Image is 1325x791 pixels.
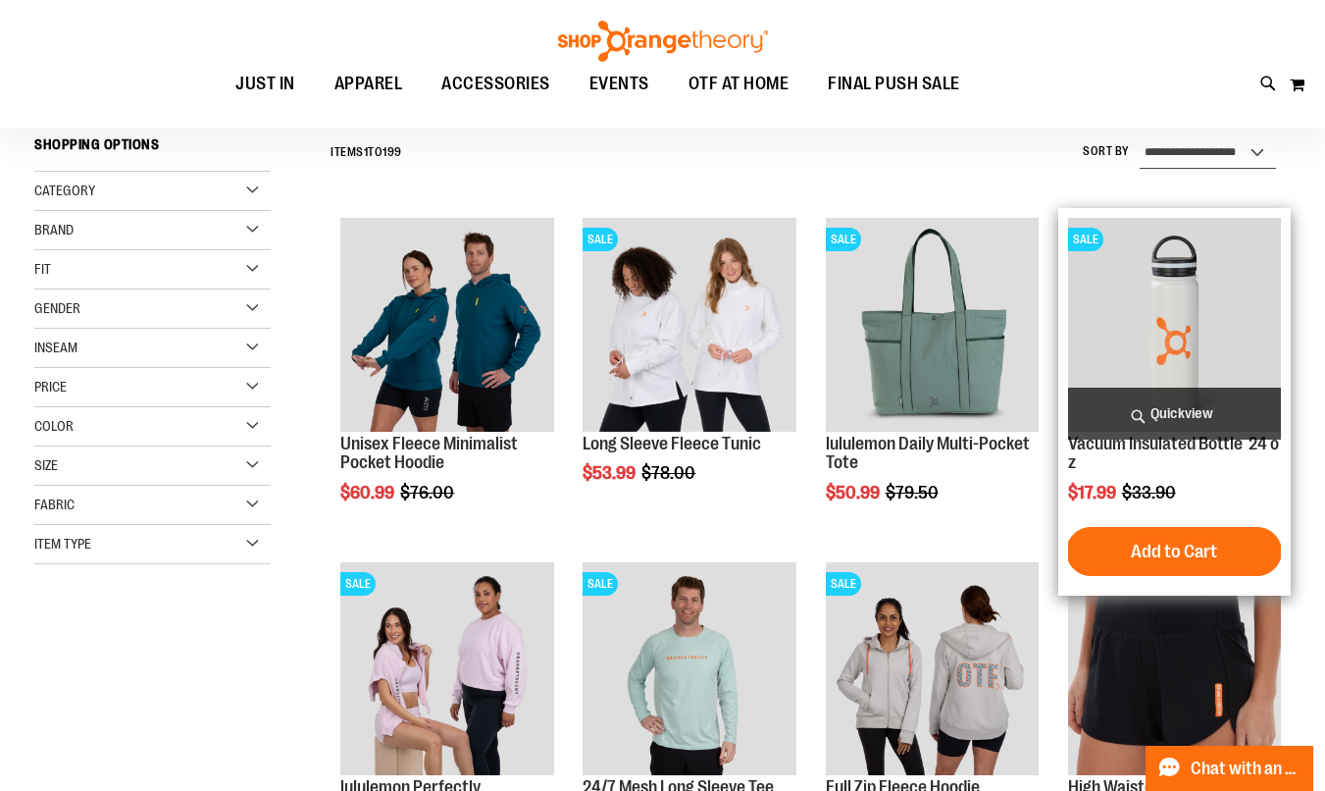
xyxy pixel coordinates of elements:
[1068,218,1281,431] img: Vacuum Insulated Bottle 24 oz
[1131,541,1217,562] span: Add to Cart
[1191,760,1301,778] span: Chat with an Expert
[555,21,771,62] img: Shop Orangetheory
[34,536,91,552] span: Item Type
[400,483,457,502] span: $76.00
[340,483,397,502] span: $60.99
[1068,562,1281,775] img: High Waisted Rib Run Shorts
[235,62,295,106] span: JUST IN
[573,208,805,533] div: product
[340,572,376,596] span: SALE
[382,145,402,159] span: 199
[589,62,649,106] span: EVENTS
[34,183,95,198] span: Category
[1068,388,1281,440] a: Quickview
[441,62,550,106] span: ACCESSORIES
[340,434,518,473] a: Unisex Fleece Minimalist Pocket Hoodie
[34,128,271,172] strong: Shopping Options
[315,62,423,107] a: APPAREL
[583,562,795,778] a: Main Image of 1457095SALE
[1146,746,1314,791] button: Chat with an Expert
[34,340,77,355] span: Inseam
[340,218,553,431] img: Unisex Fleece Minimalist Pocket Hoodie
[34,457,58,473] span: Size
[826,218,1039,434] a: lululemon Daily Multi-Pocket ToteSALE
[364,145,369,159] span: 1
[34,222,74,237] span: Brand
[340,218,553,434] a: Unisex Fleece Minimalist Pocket Hoodie
[583,218,795,434] a: Product image for Fleece Long SleeveSALE
[826,218,1039,431] img: lululemon Daily Multi-Pocket Tote
[570,62,669,107] a: EVENTS
[669,62,809,107] a: OTF AT HOME
[1122,483,1179,502] span: $33.90
[583,572,618,596] span: SALE
[583,218,795,431] img: Product image for Fleece Long Sleeve
[886,483,942,502] span: $79.50
[1068,434,1279,473] a: Vacuum Insulated Bottle 24 oz
[1083,143,1130,160] label: Sort By
[826,562,1039,775] img: Main Image of 1457091
[816,208,1048,553] div: product
[826,572,861,596] span: SALE
[583,562,795,775] img: Main Image of 1457095
[34,300,80,316] span: Gender
[583,463,638,483] span: $53.99
[583,228,618,251] span: SALE
[34,497,75,512] span: Fabric
[826,434,1030,473] a: lululemon Daily Multi-Pocket Tote
[826,228,861,251] span: SALE
[1068,483,1119,502] span: $17.99
[1068,218,1281,434] a: Vacuum Insulated Bottle 24 ozSALE
[828,62,960,106] span: FINAL PUSH SALE
[34,418,74,434] span: Color
[422,62,570,107] a: ACCESSORIES
[34,379,67,395] span: Price
[641,463,698,483] span: $78.00
[808,62,980,106] a: FINAL PUSH SALE
[583,434,761,453] a: Long Sleeve Fleece Tunic
[340,562,553,775] img: lululemon Perfectly Oversized Cropped Crew
[216,62,315,107] a: JUST IN
[340,562,553,778] a: lululemon Perfectly Oversized Cropped CrewSALE
[34,261,51,277] span: Fit
[1066,527,1282,576] button: Add to Cart
[1058,208,1291,596] div: product
[826,562,1039,778] a: Main Image of 1457091SALE
[331,137,402,168] h2: Items to
[826,483,883,502] span: $50.99
[331,208,563,553] div: product
[688,62,790,106] span: OTF AT HOME
[334,62,403,106] span: APPAREL
[1068,562,1281,778] a: High Waisted Rib Run Shorts
[1068,228,1103,251] span: SALE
